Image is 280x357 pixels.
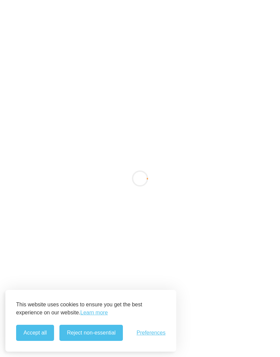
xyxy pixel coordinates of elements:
[137,330,166,336] button: Toggle preferences
[80,309,108,317] a: Learn more
[16,301,166,317] p: This website uses cookies to ensure you get the best experience on our website.
[16,325,54,341] button: Accept all cookies
[137,330,166,336] span: Preferences
[59,325,123,341] button: Reject non-essential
